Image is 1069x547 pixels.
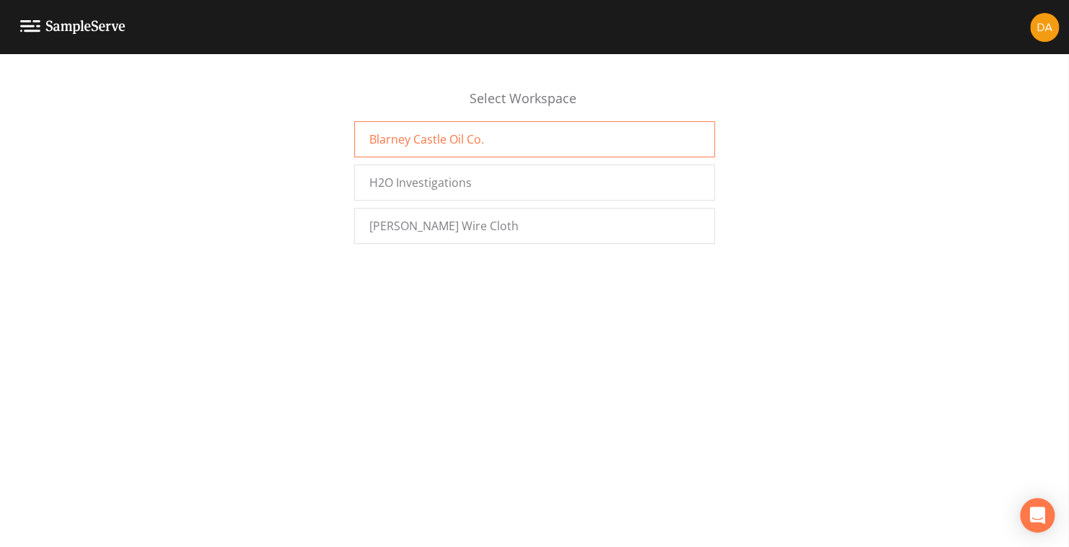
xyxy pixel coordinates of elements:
[1030,13,1059,42] img: e87f1c0e44c1658d59337c30f0e43455
[354,89,715,121] div: Select Workspace
[354,121,715,157] a: Blarney Castle Oil Co.
[354,208,715,244] a: [PERSON_NAME] Wire Cloth
[369,217,519,235] span: [PERSON_NAME] Wire Cloth
[354,165,715,201] a: H2O Investigations
[20,20,126,34] img: logo
[1020,498,1055,533] div: Open Intercom Messenger
[369,131,484,148] span: Blarney Castle Oil Co.
[369,174,472,191] span: H2O Investigations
